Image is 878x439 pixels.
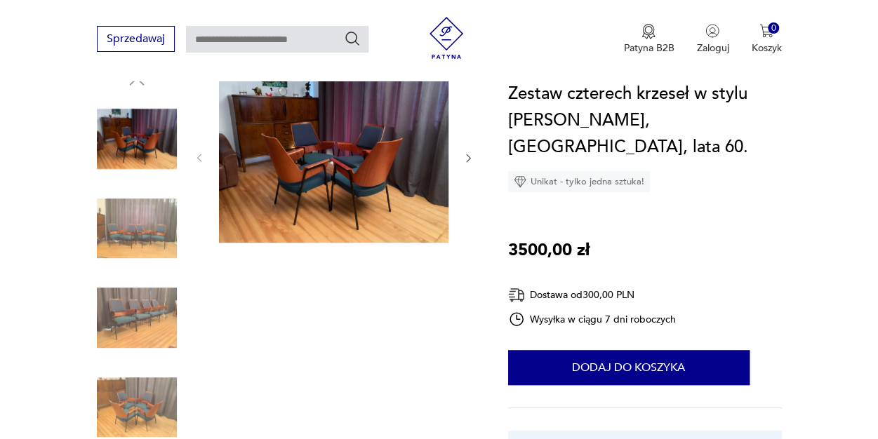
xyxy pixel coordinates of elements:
[344,30,361,47] button: Szukaj
[508,286,677,304] div: Dostawa od 300,00 PLN
[508,171,650,192] div: Unikat - tylko jedna sztuka!
[97,35,175,45] a: Sprzedawaj
[97,99,177,179] img: Zdjęcie produktu Zestaw czterech krzeseł w stylu Hanno Von Gustedta, Austria, lata 60.
[425,17,467,59] img: Patyna - sklep z meblami i dekoracjami vintage
[705,24,719,38] img: Ikonka użytkownika
[759,24,773,38] img: Ikona koszyka
[508,311,677,327] div: Wysyłka w ciągu 7 dni roboczych
[768,22,780,34] div: 0
[508,81,782,161] h1: Zestaw czterech krzeseł w stylu [PERSON_NAME], [GEOGRAPHIC_DATA], lata 60.
[97,189,177,269] img: Zdjęcie produktu Zestaw czterech krzeseł w stylu Hanno Von Gustedta, Austria, lata 60.
[623,24,674,55] button: Patyna B2B
[219,71,448,243] img: Zdjęcie produktu Zestaw czterech krzeseł w stylu Hanno Von Gustedta, Austria, lata 60.
[623,41,674,55] p: Patyna B2B
[508,237,590,264] p: 3500,00 zł
[751,24,781,55] button: 0Koszyk
[696,24,729,55] button: Zaloguj
[508,350,750,385] button: Dodaj do koszyka
[514,175,526,188] img: Ikona diamentu
[623,24,674,55] a: Ikona medaluPatyna B2B
[641,24,656,39] img: Ikona medalu
[97,26,175,52] button: Sprzedawaj
[696,41,729,55] p: Zaloguj
[508,286,525,304] img: Ikona dostawy
[97,278,177,358] img: Zdjęcie produktu Zestaw czterech krzeseł w stylu Hanno Von Gustedta, Austria, lata 60.
[751,41,781,55] p: Koszyk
